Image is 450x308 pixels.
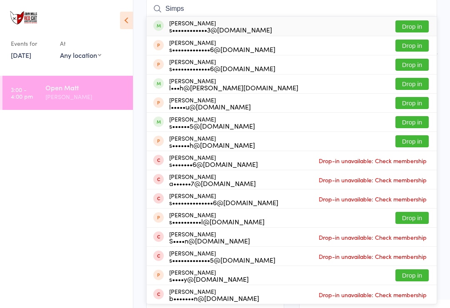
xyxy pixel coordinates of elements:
a: 3:00 -4:00 pmOpen Matt[PERSON_NAME] [2,76,133,110]
div: l•••••u@[DOMAIN_NAME] [169,103,251,110]
div: s••••••5@[DOMAIN_NAME] [169,122,255,129]
div: s•••••••••••••6@[DOMAIN_NAME] [169,65,275,72]
div: [PERSON_NAME] [169,39,275,52]
div: s••••••••••••••6@[DOMAIN_NAME] [169,199,278,206]
time: 3:00 - 4:00 pm [11,86,33,99]
span: Drop-in unavailable: Check membership [317,250,429,263]
div: s••••y@[DOMAIN_NAME] [169,276,249,282]
div: [PERSON_NAME] [169,192,278,206]
div: s•••••••6@[DOMAIN_NAME] [169,161,258,167]
span: Drop-in unavailable: Check membership [317,154,429,167]
div: S••••n@[DOMAIN_NAME] [169,237,250,244]
div: [PERSON_NAME] [169,116,255,129]
button: Drop in [395,78,429,90]
div: [PERSON_NAME] [169,173,256,186]
div: [PERSON_NAME] [169,231,250,244]
a: [DATE] [11,50,31,60]
div: [PERSON_NAME] [169,135,255,148]
div: At [60,37,101,50]
div: [PERSON_NAME] [45,92,126,102]
div: s••••••h@[DOMAIN_NAME] [169,142,255,148]
div: Any location [60,50,101,60]
span: Drop-in unavailable: Check membership [317,288,429,301]
span: Drop-in unavailable: Check membership [317,193,429,205]
div: [PERSON_NAME] [169,20,272,33]
button: Drop in [395,212,429,224]
div: [PERSON_NAME] [169,211,265,225]
button: Drop in [395,20,429,32]
div: [PERSON_NAME] [169,97,251,110]
div: s•••••••••••••6@[DOMAIN_NAME] [169,46,275,52]
div: Open Matt [45,83,126,92]
button: Drop in [395,269,429,281]
div: [PERSON_NAME] [169,269,249,282]
button: Drop in [395,135,429,147]
div: [PERSON_NAME] [169,288,259,301]
button: Drop in [395,59,429,71]
div: s••••••••••l@[DOMAIN_NAME] [169,218,265,225]
div: s••••••••••••3@[DOMAIN_NAME] [169,26,272,33]
div: [PERSON_NAME] [169,154,258,167]
button: Drop in [395,116,429,128]
div: [PERSON_NAME] [169,77,298,91]
button: Drop in [395,97,429,109]
button: Drop in [395,40,429,52]
div: s•••••••••••••5@[DOMAIN_NAME] [169,256,275,263]
div: Events for [11,37,52,50]
div: [PERSON_NAME] [169,58,275,72]
img: Redcat Academy [8,6,40,28]
div: [PERSON_NAME] [169,250,275,263]
div: l•••h@[PERSON_NAME][DOMAIN_NAME] [169,84,298,91]
div: b•••••••n@[DOMAIN_NAME] [169,295,259,301]
span: Drop-in unavailable: Check membership [317,174,429,186]
div: a••••••7@[DOMAIN_NAME] [169,180,256,186]
span: Drop-in unavailable: Check membership [317,231,429,243]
